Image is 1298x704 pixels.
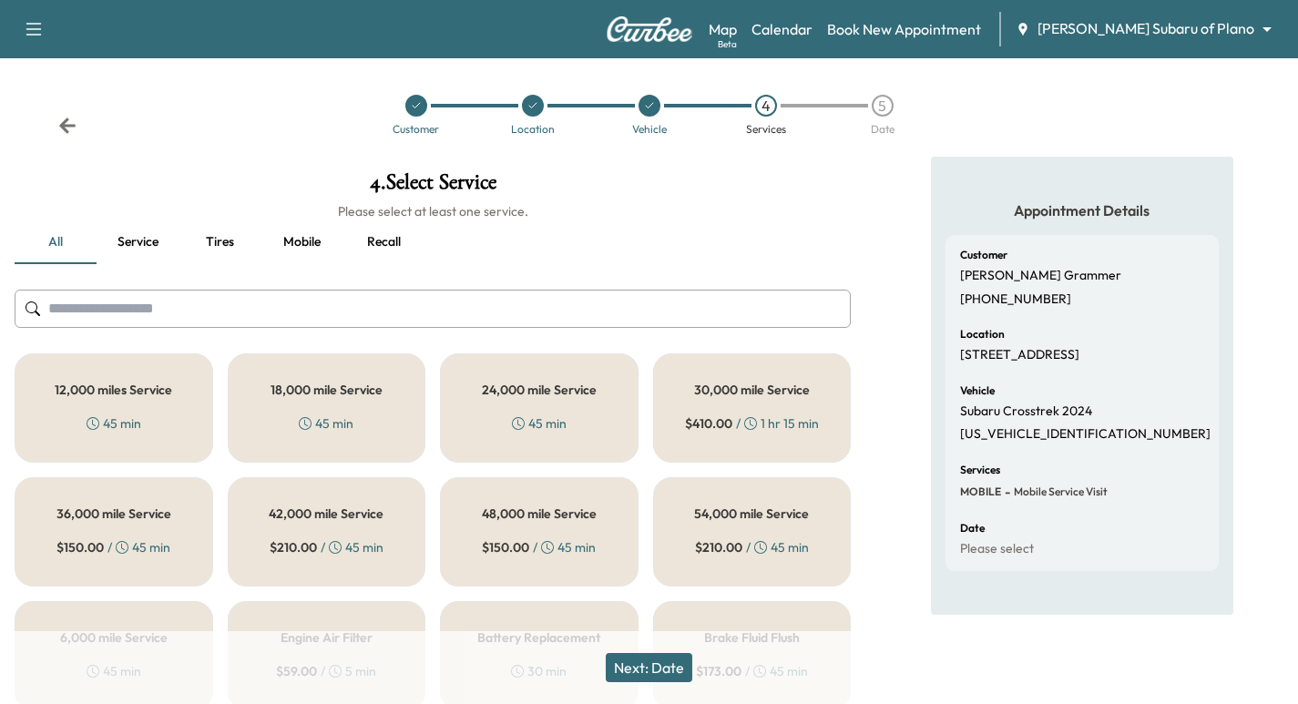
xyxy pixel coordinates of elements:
[695,538,809,556] div: / 45 min
[960,268,1121,284] p: [PERSON_NAME] Grammer
[56,538,104,556] span: $ 150.00
[1001,483,1010,501] span: -
[960,541,1034,557] p: Please select
[960,291,1071,308] p: [PHONE_NUMBER]
[482,538,529,556] span: $ 150.00
[751,18,813,40] a: Calendar
[606,653,692,682] button: Next: Date
[15,220,97,264] button: all
[945,200,1219,220] h5: Appointment Details
[97,220,179,264] button: Service
[511,124,555,135] div: Location
[393,124,439,135] div: Customer
[179,220,261,264] button: Tires
[960,347,1079,363] p: [STREET_ADDRESS]
[482,538,596,556] div: / 45 min
[685,414,732,433] span: $ 410.00
[746,124,786,135] div: Services
[55,383,172,396] h5: 12,000 miles Service
[960,426,1211,443] p: [US_VEHICLE_IDENTIFICATION_NUMBER]
[960,250,1007,260] h6: Customer
[718,37,737,51] div: Beta
[58,117,77,135] div: Back
[694,507,809,520] h5: 54,000 mile Service
[960,403,1092,420] p: Subaru Crosstrek 2024
[827,18,981,40] a: Book New Appointment
[694,383,810,396] h5: 30,000 mile Service
[15,171,851,202] h1: 4 . Select Service
[960,464,1000,475] h6: Services
[512,414,567,433] div: 45 min
[606,16,693,42] img: Curbee Logo
[871,124,894,135] div: Date
[56,538,170,556] div: / 45 min
[270,538,383,556] div: / 45 min
[271,383,383,396] h5: 18,000 mile Service
[685,414,819,433] div: / 1 hr 15 min
[299,414,353,433] div: 45 min
[482,383,597,396] h5: 24,000 mile Service
[482,507,597,520] h5: 48,000 mile Service
[960,485,1001,499] span: MOBILE
[1037,18,1254,39] span: [PERSON_NAME] Subaru of Plano
[960,523,985,534] h6: Date
[960,329,1005,340] h6: Location
[15,220,851,264] div: basic tabs example
[632,124,667,135] div: Vehicle
[872,95,894,117] div: 5
[709,18,737,40] a: MapBeta
[15,202,851,220] h6: Please select at least one service.
[960,385,995,396] h6: Vehicle
[87,414,141,433] div: 45 min
[261,220,342,264] button: Mobile
[56,507,171,520] h5: 36,000 mile Service
[755,95,777,117] div: 4
[1010,485,1108,499] span: Mobile Service Visit
[695,538,742,556] span: $ 210.00
[269,507,383,520] h5: 42,000 mile Service
[270,538,317,556] span: $ 210.00
[342,220,424,264] button: Recall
